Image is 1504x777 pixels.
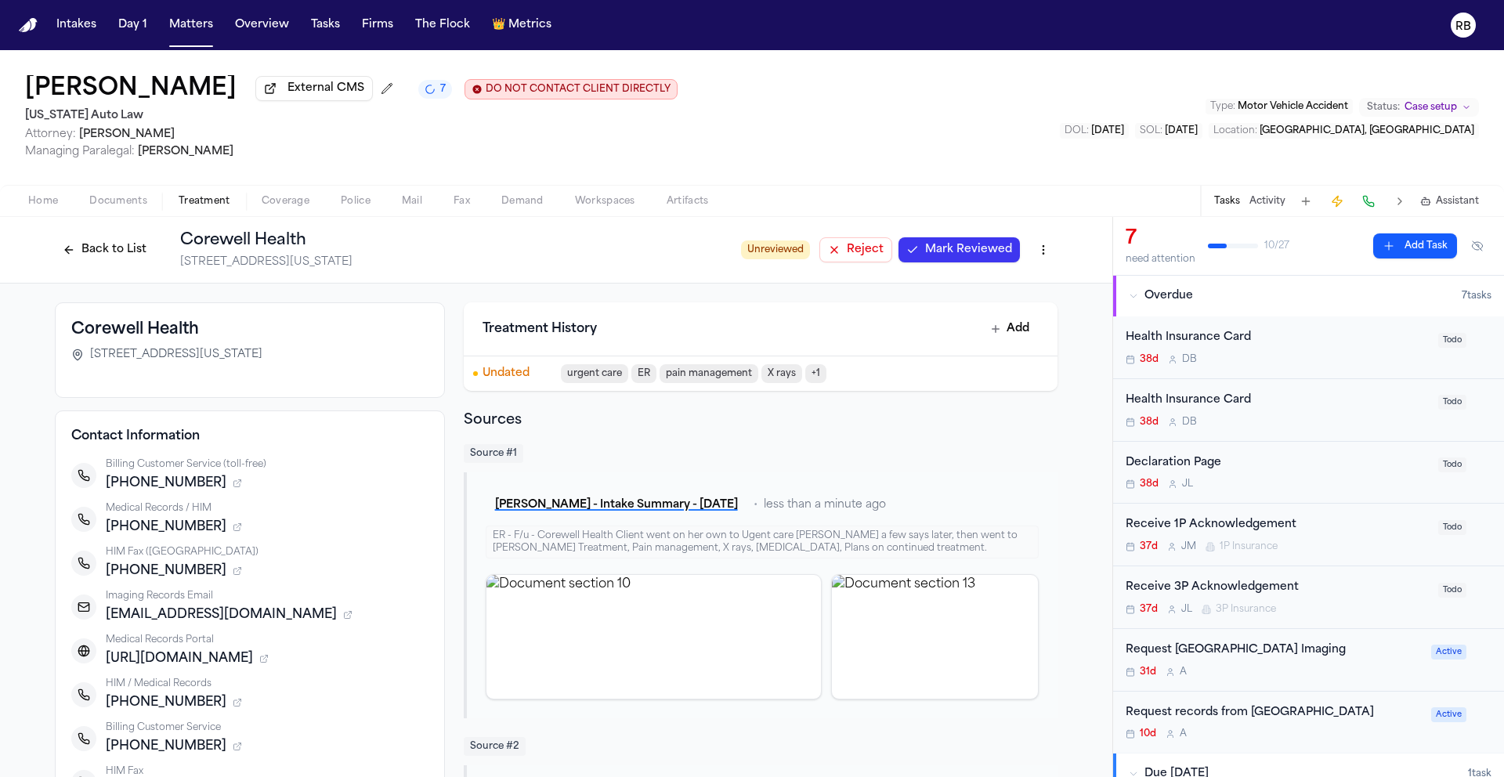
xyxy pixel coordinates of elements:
[106,649,253,668] span: [URL][DOMAIN_NAME]
[1209,123,1479,139] button: Edit Location: Canton Township, MI
[1373,233,1457,258] button: Add Task
[287,81,364,96] span: External CMS
[819,237,892,262] button: Reject
[1182,416,1197,428] span: D B
[492,17,505,33] span: crown
[106,693,226,712] span: [PHONE_NUMBER]
[233,522,242,532] button: 1 source
[1126,454,1429,472] div: Declaration Page
[356,11,399,39] button: Firms
[180,255,352,270] span: [STREET_ADDRESS][US_STATE]
[1113,692,1504,754] div: Open task: Request records from Corewell Health Care Center
[50,11,103,39] button: Intakes
[106,605,337,624] span: [EMAIL_ADDRESS][DOMAIN_NAME]
[1060,123,1129,139] button: Edit DOL: 2025-08-09
[1431,645,1466,660] span: Active
[486,575,821,699] img: Document section 10
[55,237,154,262] button: Back to List
[1438,333,1466,348] span: Todo
[486,526,1039,558] div: ER - F/u - Corewell Health Client went on her own to Ugent care [PERSON_NAME] a few says later, t...
[19,18,38,33] img: Finch Logo
[486,491,747,519] button: [PERSON_NAME] - Intake Summary - [DATE]
[1140,126,1162,136] span: SOL :
[89,195,147,208] span: Documents
[71,427,428,446] h4: Contact Information
[262,195,309,208] span: Coverage
[106,562,226,580] span: [PHONE_NUMBER]
[1140,603,1158,616] span: 37d
[19,18,38,33] a: Home
[1140,353,1159,366] span: 38d
[106,518,226,537] span: [PHONE_NUMBER]
[305,11,346,39] button: Tasks
[1113,442,1504,504] div: Open task: Declaration Page
[1181,540,1196,553] span: J M
[1367,101,1400,114] span: Status:
[106,634,428,646] div: Medical Records Portal
[1126,329,1429,347] div: Health Insurance Card
[1295,190,1317,212] button: Add Task
[106,721,428,734] div: Billing Customer Service
[341,195,371,208] span: Police
[1113,316,1504,379] div: Open task: Health Insurance Card
[1210,102,1235,111] span: Type :
[832,575,1038,699] img: Document section 13
[138,146,233,157] span: [PERSON_NAME]
[1216,603,1276,616] span: 3P Insurance
[741,240,810,259] span: Unreviewed
[229,11,295,39] a: Overview
[28,195,58,208] span: Home
[1065,126,1089,136] span: DOL :
[233,566,242,576] button: 1 source
[508,17,551,33] span: Metrics
[831,574,1039,699] div: View document section 13
[1140,478,1159,490] span: 38d
[112,11,154,39] button: Day 1
[464,737,526,756] span: Source # 2
[409,11,476,39] button: The Flock
[486,11,558,39] button: crownMetrics
[501,195,544,208] span: Demand
[1126,226,1195,251] div: 7
[1180,666,1187,678] span: A
[1264,240,1289,252] span: 10 / 27
[1126,704,1422,722] div: Request records from [GEOGRAPHIC_DATA]
[667,195,709,208] span: Artifacts
[25,107,678,125] h2: [US_STATE] Auto Law
[25,75,237,103] h1: [PERSON_NAME]
[106,546,428,558] div: HIM Fax ([GEOGRAPHIC_DATA])
[106,474,226,493] span: [PHONE_NUMBER]
[1126,579,1429,597] div: Receive 3P Acknowledgement
[1462,290,1491,302] span: 7 task s
[1420,195,1479,208] button: Assistant
[1249,195,1285,208] button: Activity
[1113,276,1504,316] button: Overdue7tasks
[1165,126,1198,136] span: [DATE]
[1113,629,1504,692] div: Open task: Request Corewell Health Hospital Imaging
[1135,123,1202,139] button: Edit SOL: 2028-08-09
[486,574,822,699] div: View document section 10
[1113,566,1504,629] div: Open task: Receive 3P Acknowledgement
[1436,195,1479,208] span: Assistant
[25,128,76,140] span: Attorney:
[1126,392,1429,410] div: Health Insurance Card
[486,83,671,96] span: DO NOT CONTACT CLIENT DIRECTLY
[1144,288,1193,304] span: Overdue
[1238,102,1348,111] span: Motor Vehicle Accident
[1438,583,1466,598] span: Todo
[233,742,242,751] button: 1 source
[1431,707,1466,722] span: Active
[464,410,1057,432] h2: Sources
[1126,516,1429,534] div: Receive 1P Acknowledgement
[1140,540,1158,553] span: 37d
[847,242,884,258] span: Reject
[1438,520,1466,535] span: Todo
[1126,641,1422,660] div: Request [GEOGRAPHIC_DATA] Imaging
[1260,126,1474,136] span: [GEOGRAPHIC_DATA], [GEOGRAPHIC_DATA]
[25,75,237,103] button: Edit matter name
[1182,353,1197,366] span: D B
